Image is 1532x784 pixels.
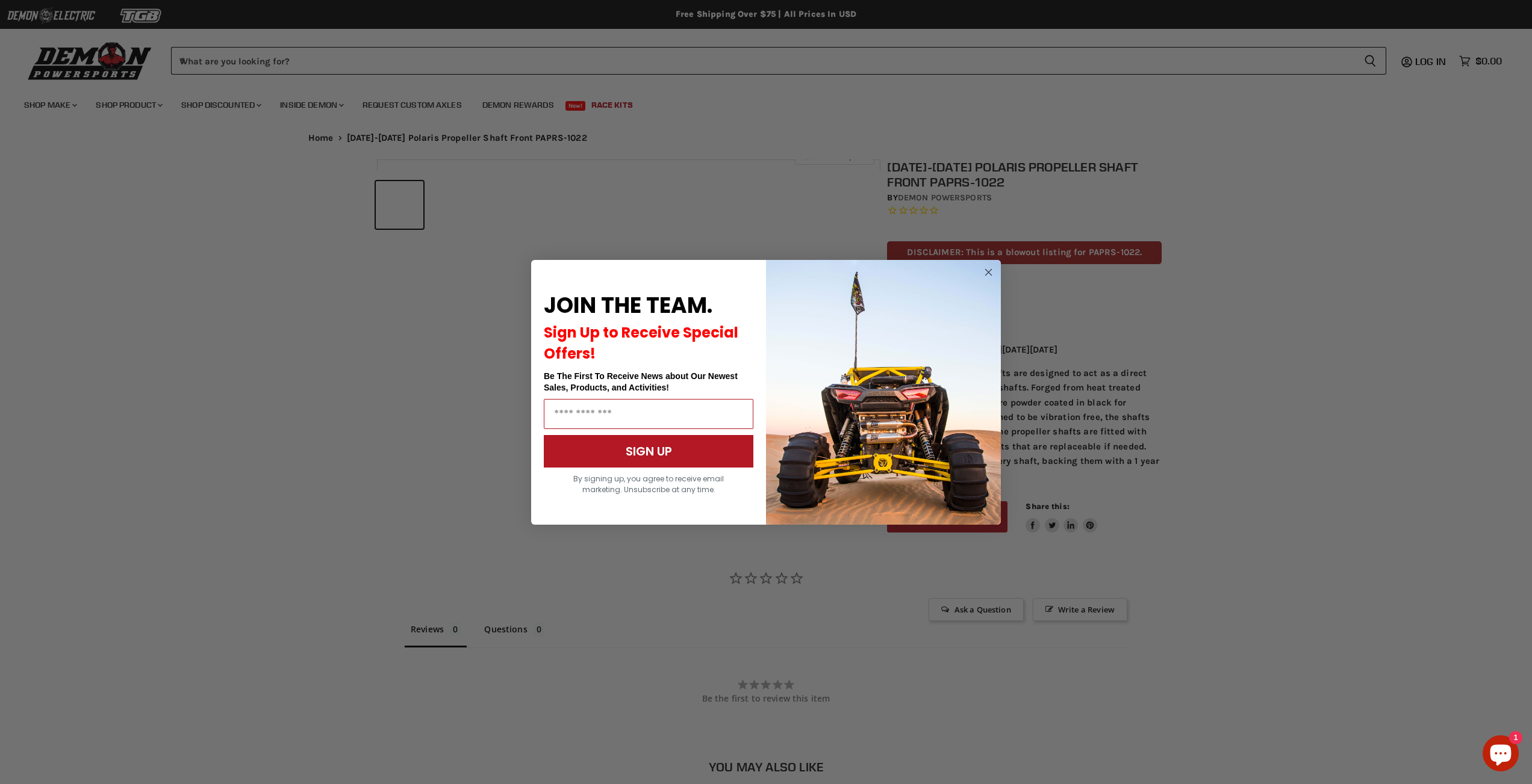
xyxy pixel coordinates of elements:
[544,290,712,321] span: JOIN THE TEAM.
[544,399,753,429] input: Email Address
[766,260,1001,525] img: a9095488-b6e7-41ba-879d-588abfab540b.jpeg
[544,371,738,392] span: Be The First To Receive News about Our Newest Sales, Products, and Activities!
[544,323,738,363] span: Sign Up to Receive Special Offers!
[573,474,724,495] span: By signing up, you agree to receive email marketing. Unsubscribe at any time.
[544,435,753,468] button: SIGN UP
[981,265,996,280] button: Close dialog
[1479,735,1522,774] inbox-online-store-chat: Shopify online store chat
